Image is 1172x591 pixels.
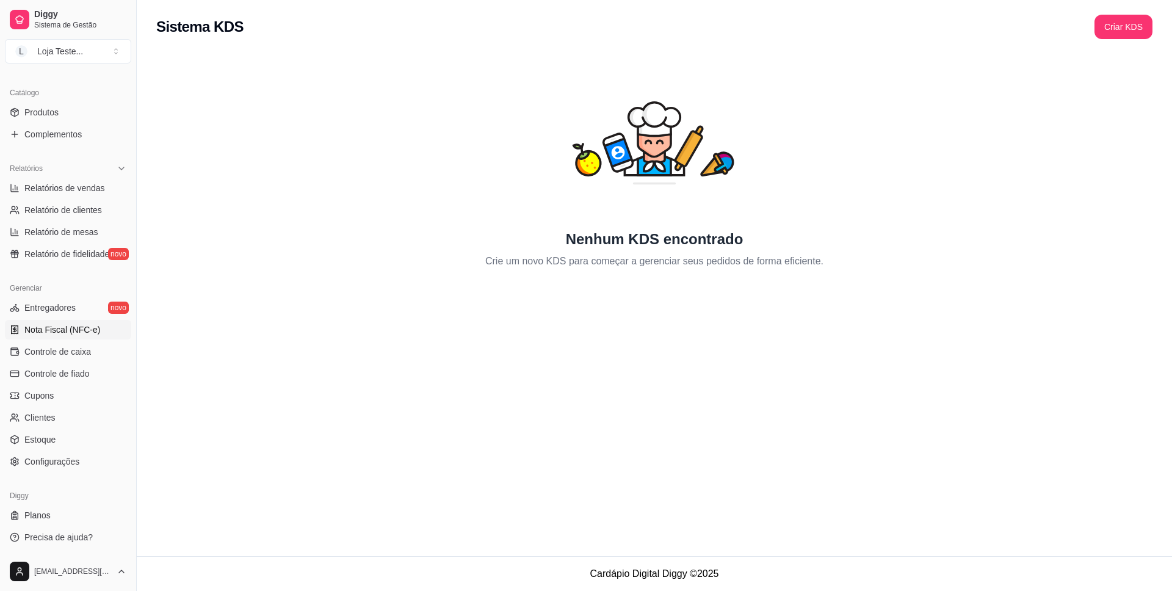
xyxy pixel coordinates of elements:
[24,390,54,402] span: Cupons
[24,226,98,238] span: Relatório de mesas
[5,125,131,144] a: Complementos
[24,509,51,521] span: Planos
[5,342,131,361] a: Controle de caixa
[5,506,131,525] a: Planos
[34,9,126,20] span: Diggy
[137,556,1172,591] footer: Cardápio Digital Diggy © 2025
[34,20,126,30] span: Sistema de Gestão
[24,346,91,358] span: Controle de caixa
[5,83,131,103] div: Catálogo
[5,386,131,405] a: Cupons
[15,45,27,57] span: L
[24,455,79,468] span: Configurações
[5,452,131,471] a: Configurações
[5,278,131,298] div: Gerenciar
[24,324,100,336] span: Nota Fiscal (NFC-e)
[24,248,109,260] span: Relatório de fidelidade
[24,128,82,140] span: Complementos
[5,364,131,383] a: Controle de fiado
[24,531,93,543] span: Precisa de ajuda?
[5,298,131,317] a: Entregadoresnovo
[24,204,102,216] span: Relatório de clientes
[5,39,131,63] button: Select a team
[5,244,131,264] a: Relatório de fidelidadenovo
[5,528,131,547] a: Precisa de ajuda?
[5,408,131,427] a: Clientes
[5,178,131,198] a: Relatórios de vendas
[5,200,131,220] a: Relatório de clientes
[5,5,131,34] a: DiggySistema de Gestão
[5,320,131,339] a: Nota Fiscal (NFC-e)
[24,302,76,314] span: Entregadores
[1094,15,1152,39] button: Criar KDS
[24,368,90,380] span: Controle de fiado
[5,103,131,122] a: Produtos
[156,17,244,37] h2: Sistema KDS
[24,106,59,118] span: Produtos
[24,433,56,446] span: Estoque
[566,54,742,230] div: animation
[5,486,131,506] div: Diggy
[37,45,83,57] div: Loja Teste ...
[5,430,131,449] a: Estoque
[5,557,131,586] button: [EMAIL_ADDRESS][DOMAIN_NAME]
[10,164,43,173] span: Relatórios
[5,222,131,242] a: Relatório de mesas
[34,567,112,576] span: [EMAIL_ADDRESS][DOMAIN_NAME]
[24,412,56,424] span: Clientes
[566,230,743,249] h2: Nenhum KDS encontrado
[485,254,823,269] p: Crie um novo KDS para começar a gerenciar seus pedidos de forma eficiente.
[24,182,105,194] span: Relatórios de vendas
